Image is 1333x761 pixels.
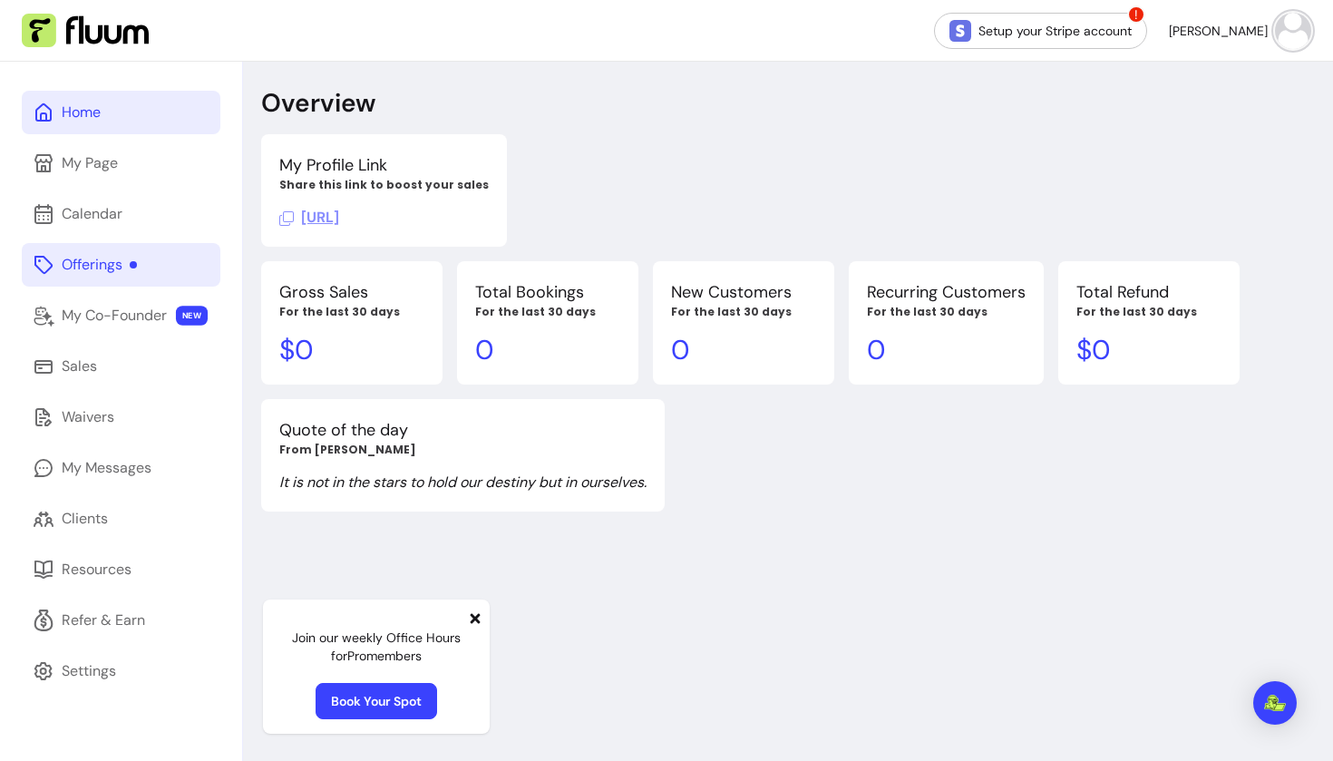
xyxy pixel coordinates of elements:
[176,306,208,326] span: NEW
[261,87,375,120] p: Overview
[22,91,220,134] a: Home
[22,548,220,591] a: Resources
[1076,305,1221,319] p: For the last 30 days
[277,629,475,665] p: Join our weekly Office Hours for Pro members
[279,417,647,443] p: Quote of the day
[22,192,220,236] a: Calendar
[1076,279,1221,305] p: Total Refund
[22,599,220,642] a: Refer & Earn
[22,14,149,48] img: Fluum Logo
[62,610,145,631] div: Refer & Earn
[279,334,424,366] p: $ 0
[62,356,97,377] div: Sales
[867,305,1026,319] p: For the last 30 days
[62,559,131,581] div: Resources
[22,497,220,541] a: Clients
[62,102,101,123] div: Home
[62,457,151,479] div: My Messages
[62,203,122,225] div: Calendar
[22,649,220,693] a: Settings
[949,20,971,42] img: Stripe Icon
[22,446,220,490] a: My Messages
[1253,681,1297,725] div: Open Intercom Messenger
[22,294,220,337] a: My Co-Founder NEW
[475,305,620,319] p: For the last 30 days
[1275,13,1311,49] img: avatar
[62,508,108,530] div: Clients
[1169,22,1268,40] span: [PERSON_NAME]
[62,254,137,276] div: Offerings
[279,178,489,192] p: Share this link to boost your sales
[475,279,620,305] p: Total Bookings
[316,683,437,719] a: Book Your Spot
[671,305,816,319] p: For the last 30 days
[62,152,118,174] div: My Page
[62,406,114,428] div: Waivers
[22,243,220,287] a: Offerings
[671,279,816,305] p: New Customers
[1127,5,1145,24] span: !
[62,660,116,682] div: Settings
[22,141,220,185] a: My Page
[1169,13,1311,49] button: avatar[PERSON_NAME]
[671,334,816,366] p: 0
[62,305,167,327] div: My Co-Founder
[279,208,339,227] span: Click to copy
[867,334,1026,366] p: 0
[475,334,620,366] p: 0
[279,472,647,493] p: It is not in the stars to hold our destiny but in ourselves.
[279,279,424,305] p: Gross Sales
[1076,334,1221,366] p: $ 0
[867,279,1026,305] p: Recurring Customers
[22,395,220,439] a: Waivers
[279,443,647,457] p: From [PERSON_NAME]
[934,13,1147,49] a: Setup your Stripe account
[279,152,489,178] p: My Profile Link
[279,305,424,319] p: For the last 30 days
[22,345,220,388] a: Sales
